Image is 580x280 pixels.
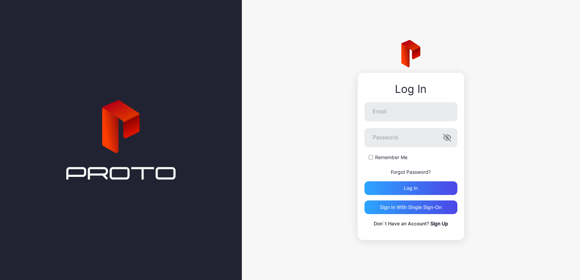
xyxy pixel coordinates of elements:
input: Email [364,102,457,121]
label: Remember Me [375,154,408,161]
button: Log in [364,181,457,195]
div: Sign in With Single Sign-On [380,205,442,210]
a: Sign Up [430,221,448,226]
div: Log In [364,83,457,95]
input: Password [364,128,457,147]
div: Log in [404,185,418,191]
button: Sign in With Single Sign-On [364,200,457,214]
button: Password [443,134,451,142]
p: Don`t Have an Account? [364,220,457,228]
a: Forgot Password? [391,169,431,175]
